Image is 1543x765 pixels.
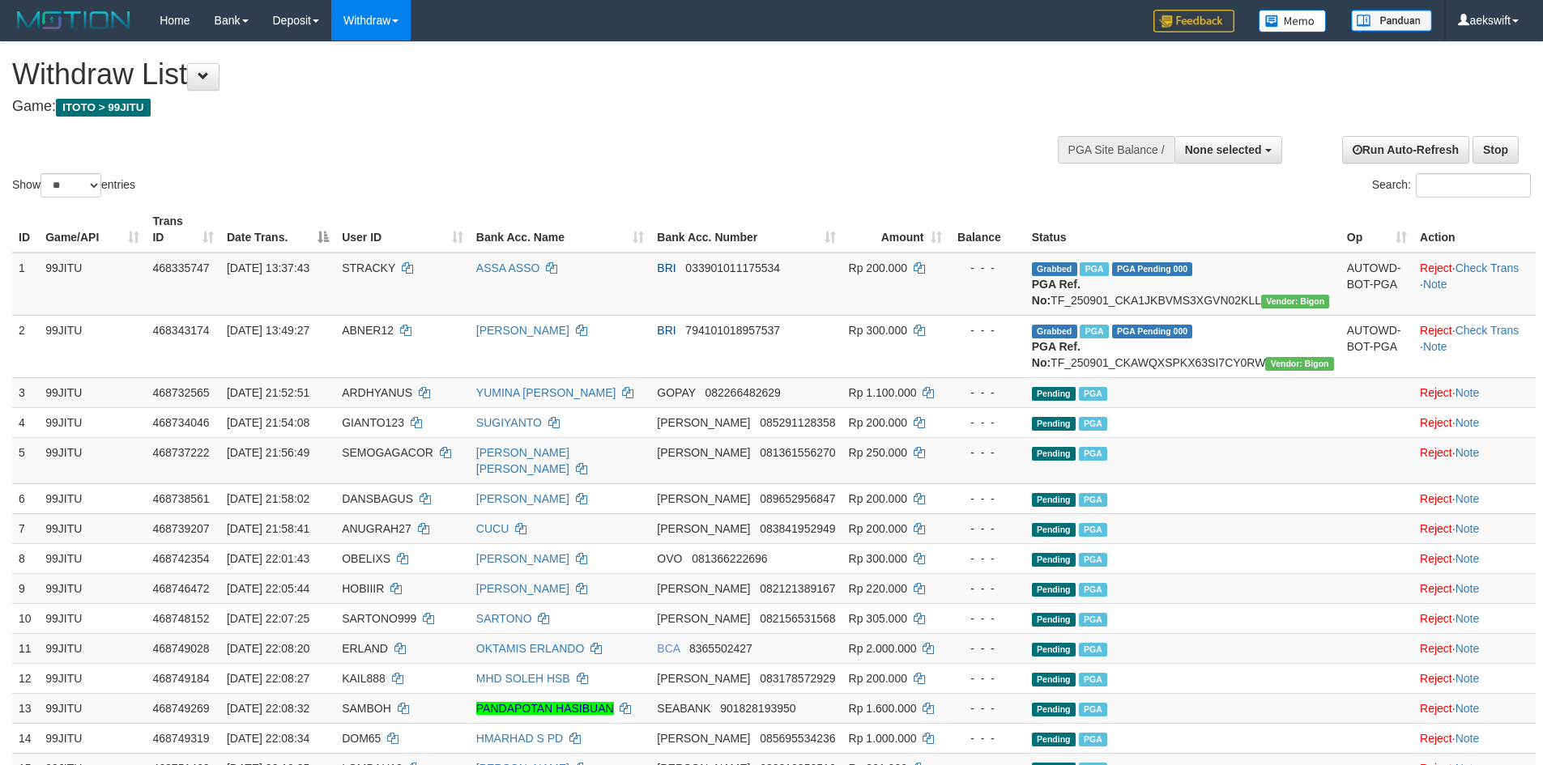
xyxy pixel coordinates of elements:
[1265,357,1333,371] span: Vendor URL: https://checkout31.1velocity.biz
[1413,723,1536,753] td: ·
[39,543,146,573] td: 99JITU
[227,446,309,459] span: [DATE] 21:56:49
[955,322,1019,338] div: - - -
[39,407,146,437] td: 99JITU
[955,640,1019,657] div: - - -
[657,702,710,715] span: SEABANK
[657,261,676,274] span: BRI
[152,672,209,685] span: 468749184
[39,723,146,753] td: 99JITU
[955,580,1019,597] div: - - -
[849,642,917,655] span: Rp 2.000.000
[760,416,835,429] span: Copy 085291128358 to clipboard
[476,416,542,429] a: SUGIYANTO
[705,386,780,399] span: Copy 082266482629 to clipboard
[476,582,569,595] a: [PERSON_NAME]
[152,492,209,505] span: 468738561
[1032,278,1081,307] b: PGA Ref. No:
[39,377,146,407] td: 99JITU
[1413,663,1536,693] td: ·
[685,261,780,274] span: Copy 033901011175534 to clipboard
[1174,136,1282,164] button: None selected
[1413,253,1536,316] td: · ·
[220,206,335,253] th: Date Trans.: activate to sort column descending
[1079,703,1107,716] span: Marked by aeksuzuki
[476,552,569,565] a: [PERSON_NAME]
[955,385,1019,401] div: - - -
[1420,612,1452,625] a: Reject
[1080,325,1108,338] span: Marked by aeklambo
[760,446,835,459] span: Copy 081361556270 to clipboard
[760,522,835,535] span: Copy 083841952949 to clipboard
[1456,582,1480,595] a: Note
[342,261,395,274] span: STRACKY
[1456,732,1480,745] a: Note
[955,550,1019,567] div: - - -
[12,603,39,633] td: 10
[1079,613,1107,627] span: Marked by aekford
[342,522,411,535] span: ANUGRAH27
[657,672,750,685] span: [PERSON_NAME]
[1413,573,1536,603] td: ·
[227,702,309,715] span: [DATE] 22:08:32
[657,642,680,655] span: BCA
[342,582,384,595] span: HOBIIIR
[1261,295,1329,308] span: Vendor URL: https://checkout31.1velocity.biz
[12,407,39,437] td: 4
[849,446,907,459] span: Rp 250.000
[1079,387,1107,401] span: Marked by aekford
[760,732,835,745] span: Copy 085695534236 to clipboard
[12,206,39,253] th: ID
[657,612,750,625] span: [PERSON_NAME]
[342,386,412,399] span: ARDHYANUS
[657,522,750,535] span: [PERSON_NAME]
[476,672,570,685] a: MHD SOLEH HSB
[12,543,39,573] td: 8
[476,612,532,625] a: SARTONO
[1032,643,1076,657] span: Pending
[1456,261,1520,274] a: Check Trans
[1032,387,1076,401] span: Pending
[1456,702,1480,715] a: Note
[760,492,835,505] span: Copy 089652956847 to clipboard
[12,377,39,407] td: 3
[1413,633,1536,663] td: ·
[227,552,309,565] span: [DATE] 22:01:43
[39,206,146,253] th: Game/API: activate to sort column ascending
[152,732,209,745] span: 468749319
[1112,325,1193,338] span: PGA Pending
[1413,603,1536,633] td: ·
[476,642,585,655] a: OKTAMIS ERLANDO
[849,522,907,535] span: Rp 200.000
[1341,206,1413,253] th: Op: activate to sort column ascending
[476,386,616,399] a: YUMINA [PERSON_NAME]
[1079,673,1107,686] span: Marked by aekford
[842,206,948,253] th: Amount: activate to sort column ascending
[342,612,416,625] span: SARTONO999
[39,573,146,603] td: 99JITU
[152,642,209,655] span: 468749028
[476,522,509,535] a: CUCU
[1025,253,1341,316] td: TF_250901_CKA1JKBVMS3XGVN02KLL
[1416,173,1531,198] input: Search:
[227,582,309,595] span: [DATE] 22:05:44
[1413,377,1536,407] td: ·
[39,663,146,693] td: 99JITU
[476,702,614,715] a: PANDAPOTAN HASIBUAN
[1080,262,1108,276] span: Marked by aeklambo
[1112,262,1193,276] span: PGA Pending
[152,324,209,337] span: 468343174
[1025,206,1341,253] th: Status
[1413,693,1536,723] td: ·
[657,732,750,745] span: [PERSON_NAME]
[1420,582,1452,595] a: Reject
[227,732,309,745] span: [DATE] 22:08:34
[470,206,651,253] th: Bank Acc. Name: activate to sort column ascending
[56,99,151,117] span: ITOTO > 99JITU
[12,173,135,198] label: Show entries
[1420,522,1452,535] a: Reject
[760,672,835,685] span: Copy 083178572929 to clipboard
[1456,386,1480,399] a: Note
[1413,407,1536,437] td: ·
[657,492,750,505] span: [PERSON_NAME]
